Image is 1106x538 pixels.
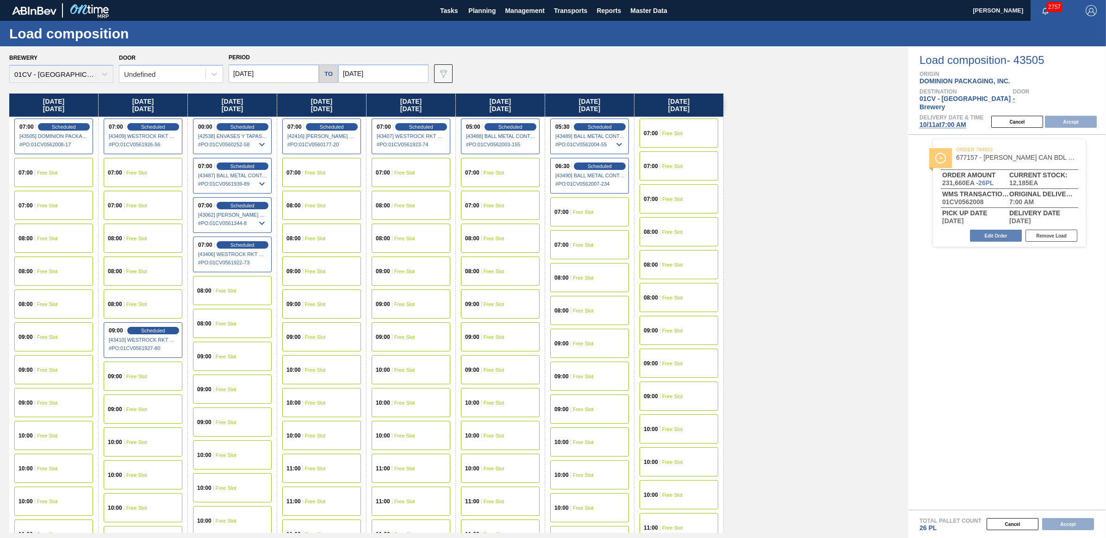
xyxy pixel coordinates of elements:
span: Scheduled [498,124,522,130]
span: 2757 [1046,2,1063,12]
span: # PO : 01CV0561926-56 [109,139,178,150]
span: 08:00 [197,288,211,294]
span: Scheduled [409,124,433,130]
span: 07:00 [108,170,122,175]
span: Scheduled [52,124,76,130]
span: Period [229,54,250,61]
span: Management [505,5,545,16]
span: Load composition - 43505 [920,55,1106,66]
span: 10:00 [376,367,390,373]
span: Free Slot [662,525,683,531]
span: 09:00 [554,341,569,346]
span: Free Slot [484,236,504,241]
span: 09:00 [286,301,301,307]
span: 09:00 [197,387,211,392]
span: Free Slot [394,466,415,471]
span: Transports [554,5,587,16]
div: [DATE] [DATE] [9,94,98,117]
span: Free Slot [484,499,504,504]
div: [DATE] [DATE] [545,94,634,117]
span: Free Slot [484,400,504,406]
span: 10:00 [644,492,658,498]
span: 11:00 [376,499,390,504]
span: 07:00 [554,209,569,215]
span: Free Slot [662,328,683,333]
span: 07:00 [198,242,212,248]
span: Free Slot [484,269,504,274]
span: 08:00 [19,269,33,274]
span: Free Slot [37,499,58,504]
span: # PO : 01CV0562004-55 [555,139,625,150]
span: Free Slot [662,394,683,399]
span: 09:00 [376,301,390,307]
span: Free Slot [662,229,683,235]
span: [43488] BALL METAL CONTAINER GROUP - 0008221649 [466,133,535,139]
span: 09:00 [286,334,301,340]
span: 11:00 [644,525,658,531]
span: Free Slot [662,459,683,465]
span: 11:00 [286,466,301,471]
span: 09:00 [197,354,211,359]
span: Free Slot [126,170,147,175]
span: 10:00 [108,439,122,445]
span: Free Slot [126,439,147,445]
span: 07:00 [644,131,658,136]
span: 10:00 [197,518,211,524]
span: Free Slot [662,361,683,366]
img: Logout [1086,5,1097,16]
span: 08:00 [19,301,33,307]
span: 10:00 [554,439,569,445]
h1: Load composition [9,28,174,39]
span: 10:00 [197,485,211,491]
span: 07:00 [286,170,301,175]
span: 07:00 [19,124,34,130]
span: Free Slot [305,334,326,340]
span: 08:00 [286,203,301,208]
span: Free Slot [37,532,58,537]
span: Free Slot [484,433,504,438]
span: [43490] BALL METAL CONTAINER GROUP - 0008221649 [555,173,625,178]
span: Planning [468,5,496,16]
span: Free Slot [662,131,683,136]
span: 10:00 [376,400,390,406]
span: 08:00 [286,236,301,241]
span: Free Slot [484,334,504,340]
span: Free Slot [37,334,58,340]
span: Free Slot [573,341,594,346]
span: Free Slot [305,236,326,241]
span: Free Slot [37,236,58,241]
span: Scheduled [230,242,255,248]
span: Free Slot [394,203,415,208]
span: 08:00 [108,236,122,241]
span: Free Slot [126,505,147,511]
span: Free Slot [305,367,326,373]
span: 10:00 [465,400,479,406]
div: [DATE] [DATE] [277,94,366,117]
span: Free Slot [484,170,504,175]
span: # PO : 01CV0561922-73 [198,257,267,268]
span: 09:00 [376,269,390,274]
span: 06:30 [555,163,570,169]
span: # PO : 01CV0561939-89 [198,178,267,189]
span: Free Slot [662,262,683,268]
span: Scheduled [588,163,612,169]
span: Free Slot [394,236,415,241]
span: 11:00 [286,499,301,504]
span: 08:00 [644,295,658,300]
span: 10:00 [19,499,33,504]
span: Free Slot [305,466,326,471]
span: 07:00 [108,203,122,208]
span: 08:00 [554,275,569,281]
span: Free Slot [484,367,504,373]
span: # PO : 01CV0562003-155 [466,139,535,150]
span: Free Slot [126,301,147,307]
span: 11:00 [286,532,301,537]
span: Free Slot [305,499,326,504]
span: 09:00 [108,374,122,379]
span: 09:00 [465,367,479,373]
span: Scheduled [141,124,165,130]
span: Scheduled [141,328,165,333]
span: Free Slot [573,209,594,215]
span: 11:00 [376,466,390,471]
span: 09:00 [465,334,479,340]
